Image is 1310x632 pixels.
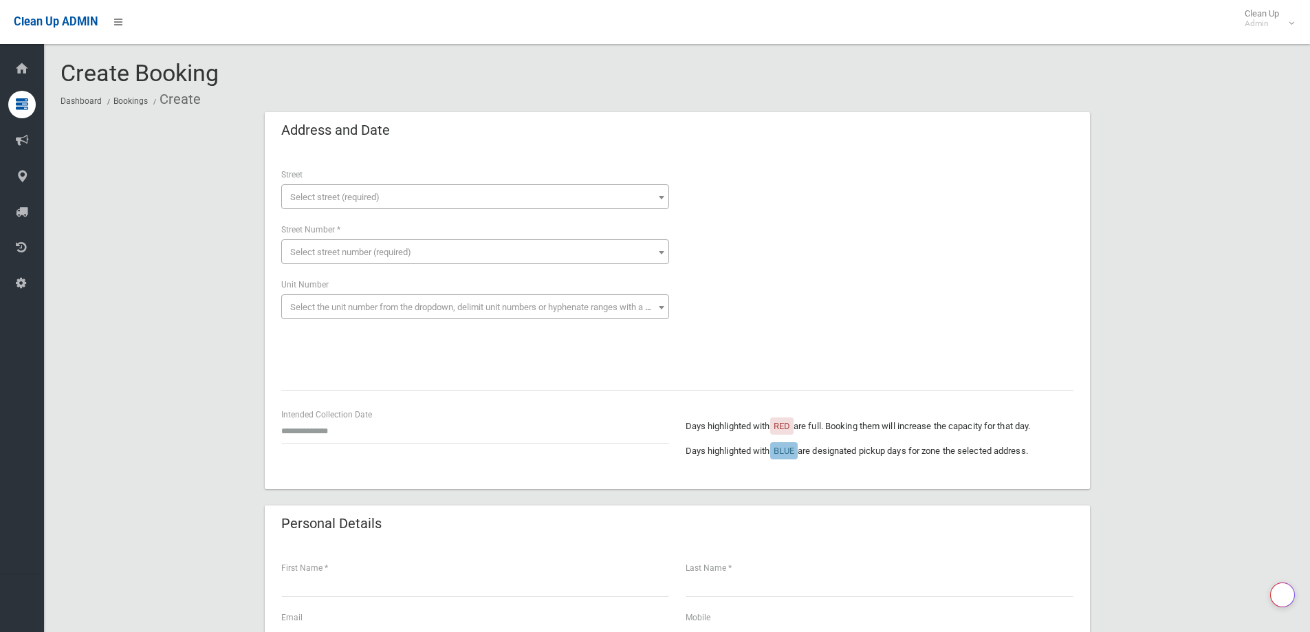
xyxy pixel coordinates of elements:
span: Clean Up ADMIN [14,15,98,28]
p: Days highlighted with are designated pickup days for zone the selected address. [686,443,1073,459]
span: Create Booking [61,59,219,87]
small: Admin [1245,19,1279,29]
header: Address and Date [265,117,406,144]
header: Personal Details [265,510,398,537]
span: RED [774,421,790,431]
span: Select street number (required) [290,247,411,257]
p: Days highlighted with are full. Booking them will increase the capacity for that day. [686,418,1073,435]
span: BLUE [774,446,794,456]
span: Select street (required) [290,192,380,202]
li: Create [150,87,201,112]
a: Bookings [113,96,148,106]
span: Select the unit number from the dropdown, delimit unit numbers or hyphenate ranges with a comma [290,302,675,312]
span: Clean Up [1238,8,1293,29]
a: Dashboard [61,96,102,106]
